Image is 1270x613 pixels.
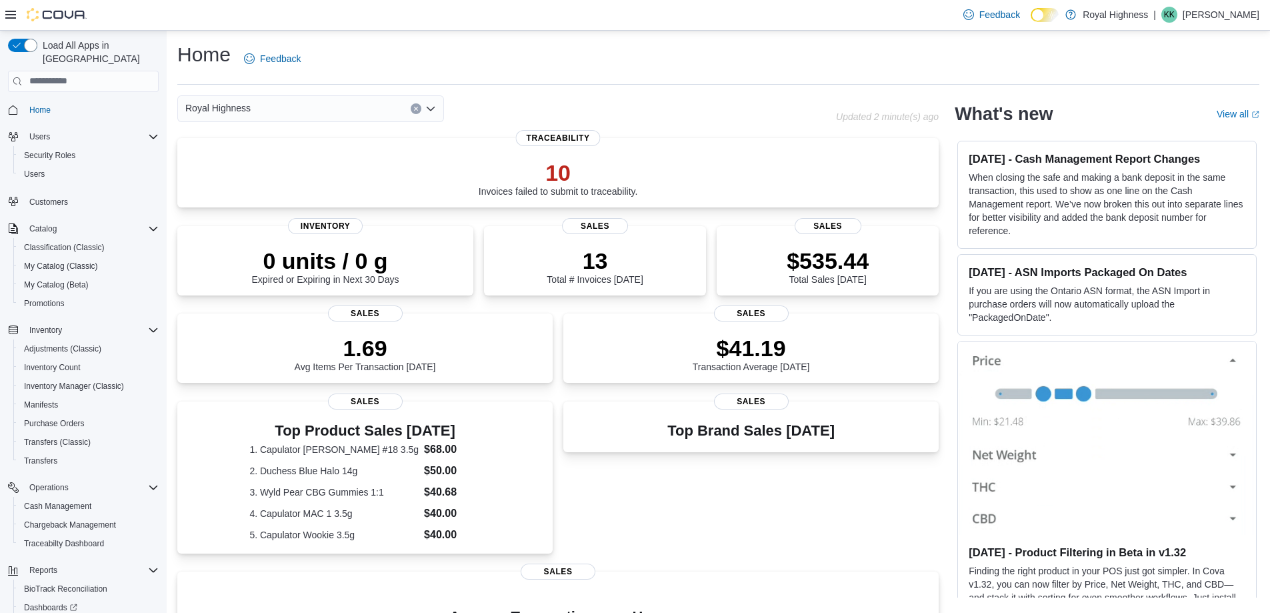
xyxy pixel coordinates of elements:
span: Adjustments (Classic) [24,344,101,354]
p: 1.69 [295,335,436,362]
p: [PERSON_NAME] [1183,7,1259,23]
span: Reports [24,562,159,578]
span: BioTrack Reconciliation [19,581,159,597]
span: Users [29,131,50,142]
h3: Top Product Sales [DATE] [249,423,480,439]
span: Transfers (Classic) [19,434,159,450]
span: My Catalog (Classic) [24,261,98,271]
a: Feedback [239,45,306,72]
a: Inventory Manager (Classic) [19,378,129,394]
button: Cash Management [13,497,164,516]
button: Customers [3,191,164,211]
dt: 4. Capulator MAC 1 3.5g [249,507,419,520]
a: Adjustments (Classic) [19,341,107,357]
span: Inventory Manager (Classic) [19,378,159,394]
span: KK [1164,7,1175,23]
span: My Catalog (Classic) [19,258,159,274]
span: My Catalog (Beta) [24,279,89,290]
h3: [DATE] - Cash Management Report Changes [969,152,1245,165]
a: Feedback [958,1,1025,28]
button: Inventory Manager (Classic) [13,377,164,396]
span: Home [29,105,51,115]
span: Classification (Classic) [24,242,105,253]
a: Promotions [19,295,70,312]
a: Security Roles [19,147,81,163]
h3: [DATE] - ASN Imports Packaged On Dates [969,265,1245,279]
button: Clear input [411,103,421,114]
a: Manifests [19,397,63,413]
img: Cova [27,8,87,21]
h3: [DATE] - Product Filtering in Beta in v1.32 [969,546,1245,559]
p: | [1153,7,1156,23]
button: Promotions [13,294,164,313]
p: $41.19 [693,335,810,362]
a: My Catalog (Classic) [19,258,103,274]
button: Traceabilty Dashboard [13,534,164,553]
h3: Top Brand Sales [DATE] [667,423,835,439]
span: My Catalog (Beta) [19,277,159,293]
button: Security Roles [13,146,164,165]
div: Total Sales [DATE] [787,247,869,285]
span: Promotions [24,298,65,309]
div: Invoices failed to submit to traceability. [479,159,638,197]
a: Transfers (Classic) [19,434,96,450]
button: Adjustments (Classic) [13,340,164,358]
a: Home [24,102,56,118]
span: Security Roles [24,150,75,161]
button: Inventory [3,321,164,340]
span: Sales [328,305,403,322]
span: Chargeback Management [24,520,116,530]
a: My Catalog (Beta) [19,277,94,293]
span: Transfers (Classic) [24,437,91,448]
span: Purchase Orders [24,418,85,429]
span: Home [24,101,159,118]
span: Sales [562,218,629,234]
button: Transfers (Classic) [13,433,164,452]
button: Purchase Orders [13,414,164,433]
span: Cash Management [19,498,159,514]
dt: 5. Capulator Wookie 3.5g [249,528,419,542]
button: Inventory [24,322,67,338]
h2: What's new [955,103,1053,125]
input: Dark Mode [1031,8,1059,22]
dt: 3. Wyld Pear CBG Gummies 1:1 [249,486,419,499]
span: Operations [29,482,69,493]
h1: Home [177,41,231,68]
button: Catalog [3,219,164,238]
span: Users [24,169,45,179]
button: Operations [24,480,74,496]
a: View allExternal link [1217,109,1259,119]
span: Adjustments (Classic) [19,341,159,357]
span: Purchase Orders [19,416,159,432]
a: BioTrack Reconciliation [19,581,113,597]
span: Inventory [29,325,62,336]
span: Security Roles [19,147,159,163]
dt: 1. Capulator [PERSON_NAME] #18 3.5g [249,443,419,456]
span: Customers [29,197,68,207]
span: Inventory Count [24,362,81,373]
span: Sales [521,564,595,580]
div: Expired or Expiring in Next 30 Days [252,247,399,285]
span: Users [19,166,159,182]
p: $535.44 [787,247,869,274]
p: Royal Highness [1083,7,1148,23]
p: 10 [479,159,638,186]
span: Sales [714,305,789,322]
dt: 2. Duchess Blue Halo 14g [249,464,419,478]
a: Transfers [19,453,63,469]
button: Users [13,165,164,183]
dd: $68.00 [424,442,481,458]
dd: $40.00 [424,527,481,543]
dd: $50.00 [424,463,481,479]
div: Kiyah King [1161,7,1177,23]
span: Transfers [19,453,159,469]
button: Reports [3,561,164,580]
span: Inventory [288,218,363,234]
span: Cash Management [24,501,91,512]
button: Inventory Count [13,358,164,377]
span: Sales [714,394,789,410]
span: Reports [29,565,57,576]
span: Inventory [24,322,159,338]
p: 0 units / 0 g [252,247,399,274]
button: Operations [3,478,164,497]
